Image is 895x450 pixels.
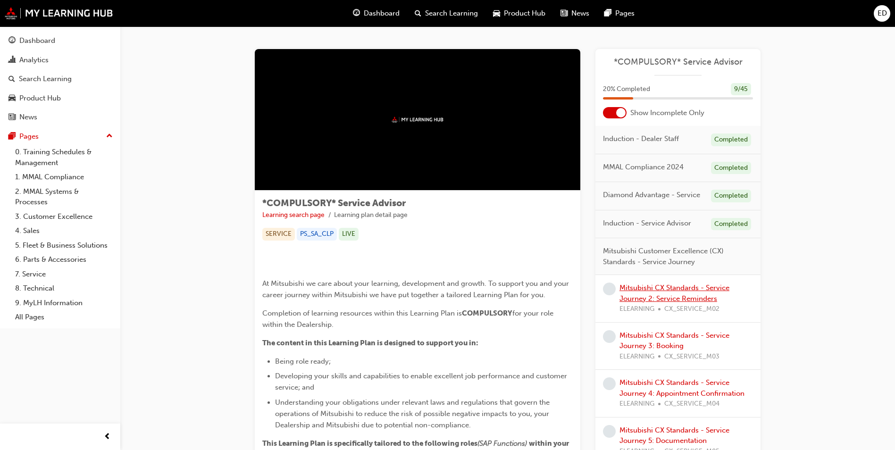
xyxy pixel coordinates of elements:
[664,351,719,362] span: CX_SERVICE_M03
[4,32,117,50] a: Dashboard
[262,279,571,299] span: At Mitsubishi we care about your learning, development and growth. To support you and your career...
[619,304,654,315] span: ELEARNING
[11,224,117,238] a: 4. Sales
[604,8,611,19] span: pages-icon
[664,399,719,409] span: CX_SERVICE_M04
[8,56,16,65] span: chart-icon
[603,84,650,95] span: 20 % Completed
[462,309,512,317] span: COMPULSORY
[339,228,359,241] div: LIVE
[19,55,49,66] div: Analytics
[603,246,745,267] span: Mitsubishi Customer Excellence (CX) Standards - Service Journey
[104,431,111,443] span: prev-icon
[106,130,113,142] span: up-icon
[407,4,485,23] a: search-iconSearch Learning
[11,170,117,184] a: 1. MMAL Compliance
[275,372,569,392] span: Developing your skills and capabilities to enable excellent job performance and customer service;...
[345,4,407,23] a: guage-iconDashboard
[615,8,635,19] span: Pages
[630,108,704,118] span: Show Incomplete Only
[11,310,117,325] a: All Pages
[4,108,117,126] a: News
[275,357,331,366] span: Being role ready;
[619,331,729,350] a: Mitsubishi CX Standards - Service Journey 3: Booking
[19,112,37,123] div: News
[597,4,642,23] a: pages-iconPages
[19,93,61,104] div: Product Hub
[485,4,553,23] a: car-iconProduct Hub
[262,309,555,329] span: for your role within the Dealership.
[619,283,729,303] a: Mitsubishi CX Standards - Service Journey 2: Service Reminders
[619,351,654,362] span: ELEARNING
[4,90,117,107] a: Product Hub
[8,94,16,103] span: car-icon
[392,117,443,123] img: mmal
[493,8,500,19] span: car-icon
[262,198,406,208] span: *COMPULSORY* Service Advisor
[560,8,568,19] span: news-icon
[878,8,887,19] span: ED
[262,309,462,317] span: Completion of learning resources within this Learning Plan is
[11,296,117,310] a: 9. MyLH Information
[603,283,616,295] span: learningRecordVerb_NONE-icon
[619,378,744,398] a: Mitsubishi CX Standards - Service Journey 4: Appointment Confirmation
[603,162,684,173] span: MMAL Compliance 2024
[353,8,360,19] span: guage-icon
[11,252,117,267] a: 6. Parts & Accessories
[603,133,679,144] span: Induction - Dealer Staff
[603,57,753,67] a: *COMPULSORY* Service Advisor
[11,267,117,282] a: 7. Service
[262,439,477,448] span: This Learning Plan is specifically tailored to the following roles
[19,131,39,142] div: Pages
[619,426,729,445] a: Mitsubishi CX Standards - Service Journey 5: Documentation
[11,209,117,224] a: 3. Customer Excellence
[364,8,400,19] span: Dashboard
[5,7,113,19] img: mmal
[262,339,478,347] span: The content in this Learning Plan is designed to support you in:
[603,218,691,229] span: Induction - Service Advisor
[19,74,72,84] div: Search Learning
[415,8,421,19] span: search-icon
[711,218,751,231] div: Completed
[275,398,552,429] span: Understanding your obligations under relevant laws and regulations that govern the operations of ...
[711,133,751,146] div: Completed
[477,439,527,448] span: (SAP Functions)
[297,228,337,241] div: PS_SA_CLP
[664,304,719,315] span: CX_SERVICE_M02
[4,70,117,88] a: Search Learning
[711,190,751,202] div: Completed
[11,281,117,296] a: 8. Technical
[8,113,16,122] span: news-icon
[874,5,890,22] button: ED
[4,128,117,145] button: Pages
[504,8,545,19] span: Product Hub
[11,238,117,253] a: 5. Fleet & Business Solutions
[8,75,15,83] span: search-icon
[8,37,16,45] span: guage-icon
[19,35,55,46] div: Dashboard
[262,228,295,241] div: SERVICE
[603,425,616,438] span: learningRecordVerb_NONE-icon
[571,8,589,19] span: News
[4,51,117,69] a: Analytics
[4,30,117,128] button: DashboardAnalyticsSearch LearningProduct HubNews
[11,184,117,209] a: 2. MMAL Systems & Processes
[553,4,597,23] a: news-iconNews
[11,145,117,170] a: 0. Training Schedules & Management
[8,133,16,141] span: pages-icon
[711,162,751,175] div: Completed
[262,211,325,219] a: Learning search page
[619,399,654,409] span: ELEARNING
[334,210,408,221] li: Learning plan detail page
[425,8,478,19] span: Search Learning
[603,330,616,343] span: learningRecordVerb_NONE-icon
[731,83,751,96] div: 9 / 45
[603,190,700,200] span: Diamond Advantage - Service
[603,377,616,390] span: learningRecordVerb_NONE-icon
